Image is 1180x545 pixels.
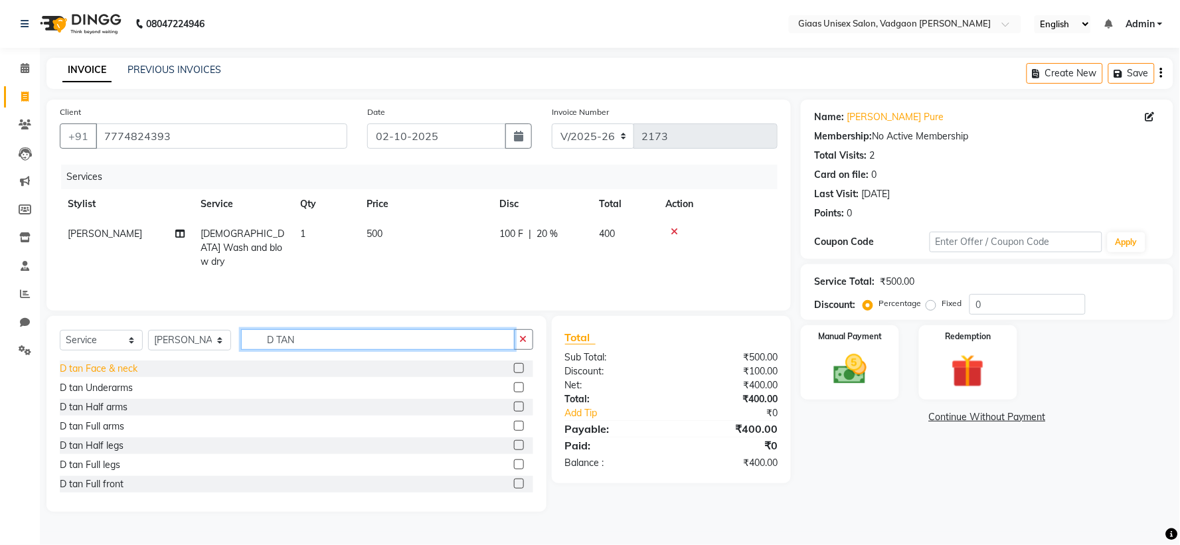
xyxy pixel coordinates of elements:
div: 0 [871,168,877,182]
img: _gift.svg [941,350,995,392]
div: Total: [555,392,671,406]
div: Points: [814,206,844,220]
span: 20 % [537,227,558,241]
span: 400 [599,228,615,240]
img: logo [34,5,125,42]
div: D tan Face & neck [60,362,137,376]
div: ₹400.00 [671,456,788,470]
a: INVOICE [62,58,112,82]
label: Percentage [879,297,921,309]
div: Discount: [814,298,855,312]
div: D tan Underarms [60,381,133,395]
th: Qty [292,189,359,219]
a: Add Tip [555,406,691,420]
div: ₹500.00 [671,350,788,364]
div: Total Visits: [814,149,867,163]
button: Create New [1027,63,1103,84]
div: Coupon Code [814,235,930,249]
span: 500 [367,228,382,240]
input: Search or Scan [241,329,515,350]
span: 1 [300,228,305,240]
div: [DATE] [861,187,890,201]
div: D tan Full arms [60,420,124,433]
div: No Active Membership [814,129,1160,143]
div: ₹400.00 [671,378,788,392]
div: D tan Half legs [60,439,124,453]
input: Enter Offer / Coupon Code [930,232,1102,252]
span: Admin [1126,17,1155,31]
span: [PERSON_NAME] [68,228,142,240]
span: [DEMOGRAPHIC_DATA] Wash and blow dry [201,228,284,268]
a: Continue Without Payment [803,410,1171,424]
span: 100 F [499,227,523,241]
a: PREVIOUS INVOICES [127,64,221,76]
div: ₹400.00 [671,421,788,437]
div: D tan Half arms [60,400,127,414]
div: Net: [555,378,671,392]
button: Save [1108,63,1155,84]
th: Service [193,189,292,219]
div: ₹500.00 [880,275,914,289]
div: ₹0 [691,406,788,420]
div: D tan Full front [60,477,124,491]
th: Disc [491,189,591,219]
div: Membership: [814,129,872,143]
div: Service Total: [814,275,875,289]
div: ₹100.00 [671,364,788,378]
div: Sub Total: [555,350,671,364]
label: Client [60,106,81,118]
div: ₹0 [671,437,788,453]
div: 2 [869,149,875,163]
span: | [529,227,531,241]
label: Manual Payment [818,331,882,343]
div: Card on file: [814,168,869,182]
label: Redemption [945,331,991,343]
button: Apply [1108,232,1145,252]
div: Last Visit: [814,187,859,201]
button: +91 [60,123,97,149]
label: Date [367,106,385,118]
th: Action [657,189,778,219]
th: Stylist [60,189,193,219]
th: Total [591,189,657,219]
div: Payable: [555,421,671,437]
label: Fixed [942,297,962,309]
span: Total [565,331,596,345]
div: ₹400.00 [671,392,788,406]
div: Name: [814,110,844,124]
div: Discount: [555,364,671,378]
input: Search by Name/Mobile/Email/Code [96,123,347,149]
a: [PERSON_NAME] Pure [847,110,944,124]
label: Invoice Number [552,106,610,118]
th: Price [359,189,491,219]
div: 0 [847,206,852,220]
div: Services [61,165,788,189]
div: Balance : [555,456,671,470]
div: D tan Full legs [60,458,120,472]
b: 08047224946 [146,5,205,42]
img: _cash.svg [823,350,877,388]
div: Paid: [555,437,671,453]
